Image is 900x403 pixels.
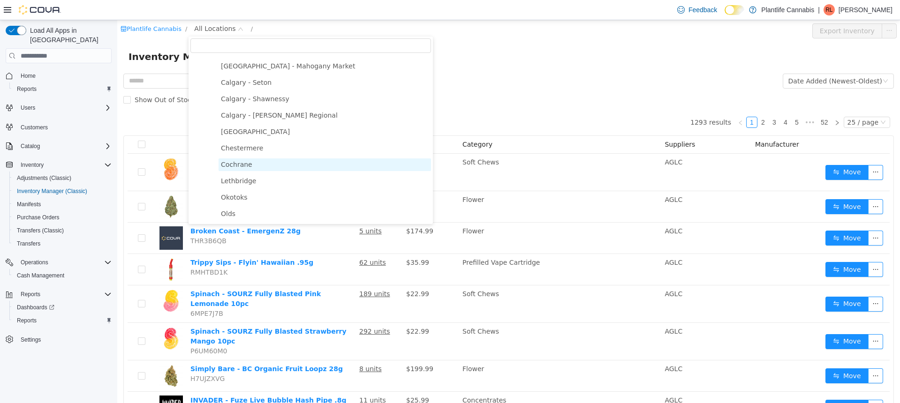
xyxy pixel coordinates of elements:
[101,122,314,134] span: Chestermere
[289,307,312,315] span: $22.99
[663,97,673,107] a: 4
[26,26,112,45] span: Load All Apps in [GEOGRAPHIC_DATA]
[547,345,565,352] span: AGLC
[42,238,66,261] img: Trippy Sips - Flyin' Hawaiian .95g hero shot
[17,227,64,234] span: Transfers (Classic)
[17,122,52,133] a: Customers
[21,72,36,80] span: Home
[17,304,54,311] span: Dashboards
[17,102,112,113] span: Users
[714,97,726,108] li: Next Page
[242,307,273,315] u: 292 units
[68,5,70,12] span: /
[42,206,66,230] img: Broken Coast - EmergenZ 28g placeholder
[2,101,115,114] button: Users
[73,207,183,215] a: Broken Coast - EmergenZ 28g
[640,97,651,108] li: 2
[42,269,66,292] img: Spinach - SOURZ Fully Blasted Pink Lemonade 10pc hero shot
[708,210,751,225] button: icon: swapMove
[101,138,314,151] span: Cochrane
[13,186,112,197] span: Inventory Manager (Classic)
[688,5,717,15] span: Feedback
[2,288,115,301] button: Reports
[725,5,744,15] input: Dark Mode
[104,190,118,197] span: Olds
[341,134,544,171] td: Soft Chews
[13,83,112,95] span: Reports
[13,172,112,184] span: Adjustments (Classic)
[14,76,82,83] span: Show Out of Stock
[42,175,66,198] img: Back Forty - Chemzilla 28g hero shot
[104,157,139,164] span: Lethbridge
[19,5,61,15] img: Cova
[13,199,112,210] span: Manifests
[13,270,68,281] a: Cash Management
[104,59,154,66] span: Calgary - Seton
[242,270,273,277] u: 189 units
[17,289,112,300] span: Reports
[13,172,75,184] a: Adjustments (Classic)
[101,40,314,52] span: Calgary - Mahogany Market
[573,97,614,108] li: 1293 results
[652,97,662,107] a: 3
[101,171,314,184] span: Okotoks
[708,242,751,257] button: icon: swapMove
[17,102,39,113] button: Users
[3,6,9,12] i: icon: shop
[765,58,771,65] i: icon: down
[21,142,40,150] span: Catalog
[73,290,106,297] span: 6MPE7J7B
[9,82,115,96] button: Reports
[629,97,640,107] a: 1
[9,224,115,237] button: Transfers (Classic)
[6,65,112,371] nav: Complex example
[73,239,196,246] a: Trippy Sips - Flyin' Hawaiian .95g
[341,171,544,202] td: Flower
[242,345,265,352] u: 8 units
[13,238,44,249] a: Transfers
[13,302,112,313] span: Dashboards
[289,376,312,384] span: $25.99
[9,237,115,250] button: Transfers
[42,137,66,161] img: Spinach - SOURZ Fully Blasted Peach Orange THC10:CBD10 10pc hero shot
[242,376,269,384] u: 11 units
[708,179,751,194] button: icon: swapMove
[618,97,629,108] li: Previous Page
[289,270,312,277] span: $22.99
[717,100,723,105] i: icon: right
[638,120,682,128] span: Manufacturer
[104,91,220,99] span: Calgary - [PERSON_NAME] Regional
[695,3,765,18] button: Export Inventory
[101,89,314,102] span: Calgary - Shepard Regional
[341,265,544,303] td: Soft Chews
[73,18,314,33] input: filter select
[17,159,47,171] button: Inventory
[21,336,41,343] span: Settings
[101,73,314,85] span: Calgary - Shawnessy
[17,141,44,152] button: Catalog
[674,97,685,107] a: 5
[9,198,115,211] button: Manifests
[547,207,565,215] span: AGLC
[547,138,565,146] span: AGLC
[17,201,41,208] span: Manifests
[17,317,37,324] span: Reports
[17,334,112,345] span: Settings
[839,4,892,15] p: [PERSON_NAME]
[17,257,52,268] button: Operations
[685,97,700,108] li: Next 5 Pages
[824,4,835,15] div: Rob Loree
[11,29,118,44] span: Inventory Manager
[101,187,314,200] span: Olds
[751,314,766,329] button: icon: ellipsis
[341,303,544,340] td: Soft Chews
[13,83,40,95] a: Reports
[547,120,578,128] span: Suppliers
[2,69,115,82] button: Home
[104,141,135,148] span: Cochrane
[700,97,714,108] li: 52
[547,270,565,277] span: AGLC
[761,4,814,15] p: Plantlife Cannabis
[21,161,44,169] span: Inventory
[289,345,316,352] span: $199.99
